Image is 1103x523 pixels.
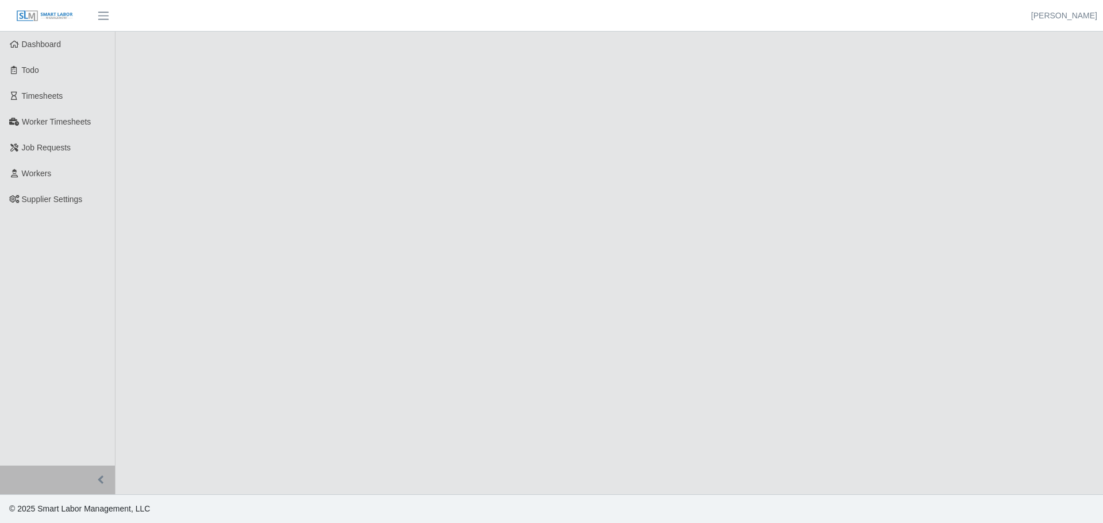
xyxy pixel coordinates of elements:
[16,10,74,22] img: SLM Logo
[22,117,91,126] span: Worker Timesheets
[22,143,71,152] span: Job Requests
[22,195,83,204] span: Supplier Settings
[22,40,61,49] span: Dashboard
[1031,10,1097,22] a: [PERSON_NAME]
[22,65,39,75] span: Todo
[22,169,52,178] span: Workers
[22,91,63,100] span: Timesheets
[9,504,150,513] span: © 2025 Smart Labor Management, LLC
